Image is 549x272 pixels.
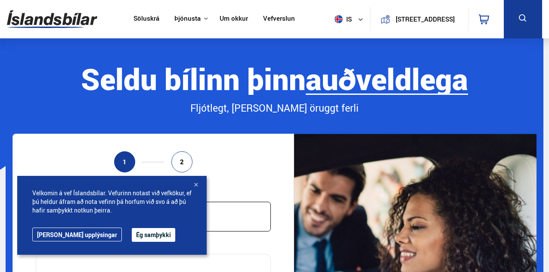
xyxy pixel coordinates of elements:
button: [STREET_ADDRESS] [394,16,457,23]
div: Fljótlegt, [PERSON_NAME] öruggt ferli [12,101,537,116]
a: [STREET_ADDRESS] [375,7,463,31]
span: 1 [123,158,127,166]
img: svg+xml;base64,PHN2ZyB4bWxucz0iaHR0cDovL3d3dy53My5vcmcvMjAwMC9zdmciIHdpZHRoPSI1MTIiIGhlaWdodD0iNT... [335,15,343,23]
img: G0Ugv5HjCgRt.svg [7,5,97,33]
button: is [331,6,370,32]
a: Um okkur [220,15,248,24]
span: Velkomin á vef Íslandsbílar. Vefurinn notast við vefkökur, ef þú heldur áfram að nota vefinn þá h... [32,189,192,215]
a: Söluskrá [133,15,159,24]
div: Seldu bílinn þinn [12,63,537,95]
a: [PERSON_NAME] upplýsingar [32,228,122,241]
span: is [331,15,353,23]
button: Ég samþykki [132,228,175,242]
b: auðveldlega [306,59,468,99]
span: 2 [180,158,184,166]
a: Vefverslun [263,15,295,24]
button: Þjónusta [174,15,201,23]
